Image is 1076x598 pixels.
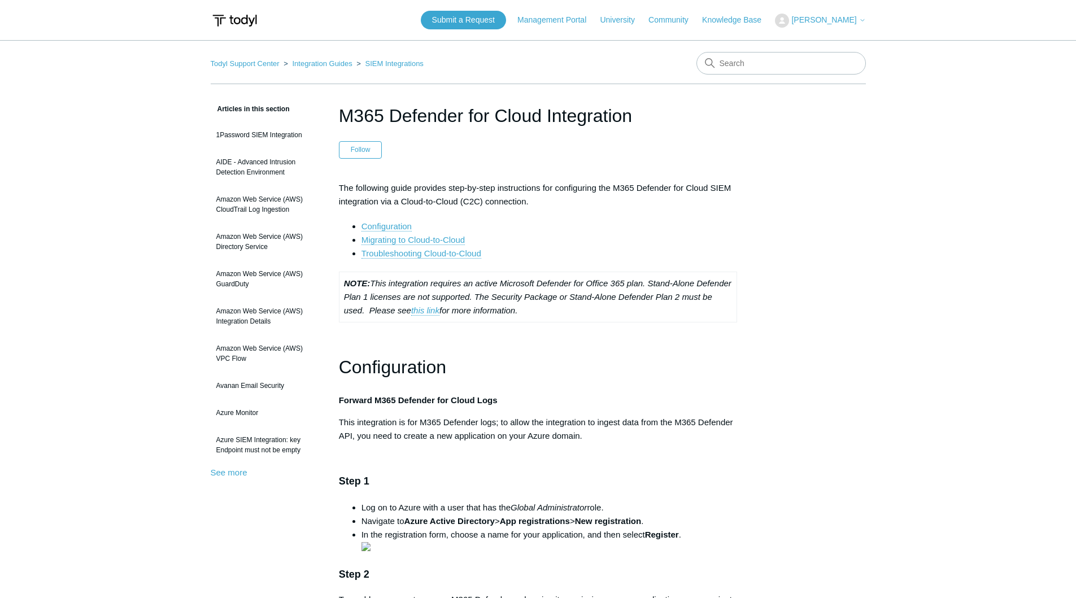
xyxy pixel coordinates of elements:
a: 1Password SIEM Integration [211,124,322,146]
a: Amazon Web Service (AWS) VPC Flow [211,338,322,369]
span: Articles in this section [211,105,290,113]
button: [PERSON_NAME] [775,14,865,28]
strong: App registrations [500,516,570,526]
a: Knowledge Base [702,14,773,26]
li: In the registration form, choose a name for your application, and then select . [361,528,738,555]
a: SIEM Integrations [365,59,424,68]
a: Amazon Web Service (AWS) Integration Details [211,300,322,332]
a: Migrating to Cloud-to-Cloud [361,235,465,245]
li: Navigate to > > . [361,514,738,528]
em: Global Administrator [511,503,587,512]
li: Log on to Azure with a user that has the role. [361,501,738,514]
a: Community [648,14,700,26]
h1: M365 Defender for Cloud Integration [339,102,738,129]
h3: Step 2 [339,566,738,583]
a: Azure Monitor [211,402,322,424]
a: See more [211,468,247,477]
a: Management Portal [517,14,598,26]
p: The following guide provides step-by-step instructions for configuring the M365 Defender for Clou... [339,181,738,208]
a: Configuration [361,221,412,232]
button: Follow Article [339,141,382,158]
a: Troubleshooting Cloud-to-Cloud [361,248,481,259]
strong: Forward M365 Defender for Cloud Logs [339,395,498,405]
strong: New registration [575,516,642,526]
a: Amazon Web Service (AWS) Directory Service [211,226,322,257]
a: Amazon Web Service (AWS) CloudTrail Log Ingestion [211,189,322,220]
a: Todyl Support Center [211,59,280,68]
a: AIDE - Advanced Intrusion Detection Environment [211,151,322,183]
li: Todyl Support Center [211,59,282,68]
em: This integration requires an active Microsoft Defender for Office 365 plan. Stand-Alone Defender ... [344,278,731,316]
img: 31283637443091 [361,542,371,551]
img: Todyl Support Center Help Center home page [211,10,259,31]
a: University [600,14,646,26]
a: this link [411,305,439,316]
h1: Configuration [339,353,738,382]
span: [PERSON_NAME] [791,15,856,24]
input: Search [696,52,866,75]
a: Integration Guides [292,59,352,68]
p: This integration is for M365 Defender logs; to allow the integration to ingest data from the M365... [339,416,738,443]
strong: Azure Active Directory [404,516,495,526]
a: Azure SIEM Integration: key Endpoint must not be empty [211,429,322,461]
a: Avanan Email Security [211,375,322,396]
li: Integration Guides [281,59,354,68]
strong: Register [645,530,679,539]
li: SIEM Integrations [354,59,424,68]
a: Submit a Request [421,11,506,29]
a: Amazon Web Service (AWS) GuardDuty [211,263,322,295]
strong: NOTE: [344,278,371,288]
h3: Step 1 [339,473,738,490]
